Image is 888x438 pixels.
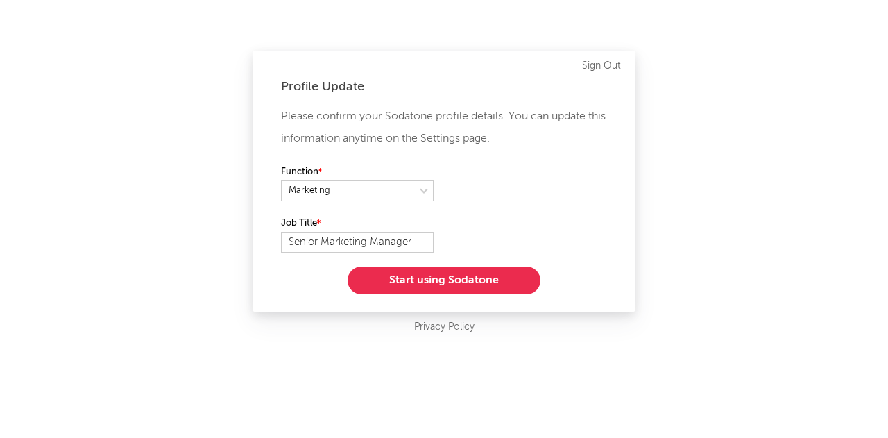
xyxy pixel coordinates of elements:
label: Job Title [281,215,434,232]
a: Privacy Policy [414,319,475,336]
button: Start using Sodatone [348,267,540,294]
label: Function [281,164,434,180]
div: Profile Update [281,78,607,95]
a: Sign Out [582,58,621,74]
p: Please confirm your Sodatone profile details. You can update this information anytime on the Sett... [281,106,607,150]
